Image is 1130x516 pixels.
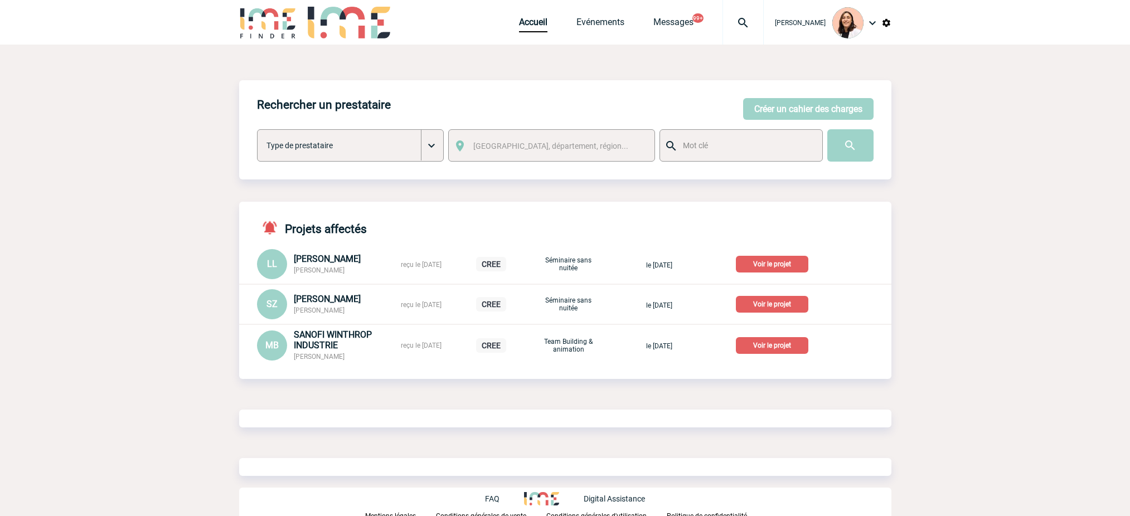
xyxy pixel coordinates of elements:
[257,98,391,111] h4: Rechercher un prestataire
[485,493,524,503] a: FAQ
[294,266,345,274] span: [PERSON_NAME]
[775,19,826,27] span: [PERSON_NAME]
[519,17,547,32] a: Accueil
[541,256,596,272] p: Séminaire sans nuitée
[646,261,672,269] span: le [DATE]
[485,494,499,503] p: FAQ
[736,296,808,313] p: Voir le projet
[736,339,813,350] a: Voir le projet
[476,257,506,271] p: CREE
[401,261,442,269] span: reçu le [DATE]
[294,329,372,351] span: SANOFI WINTHROP INDUSTRIE
[653,17,693,32] a: Messages
[257,220,367,236] h4: Projets affectés
[736,298,813,309] a: Voir le projet
[266,299,278,309] span: SZ
[736,256,808,272] p: Voir le projet
[827,129,874,162] input: Submit
[646,301,672,309] span: le [DATE]
[584,494,645,503] p: Digital Assistance
[294,254,361,264] span: [PERSON_NAME]
[294,306,345,314] span: [PERSON_NAME]
[541,338,596,353] p: Team Building & animation
[680,138,812,153] input: Mot clé
[736,337,808,354] p: Voir le projet
[401,301,442,309] span: reçu le [DATE]
[576,17,624,32] a: Evénements
[239,7,297,38] img: IME-Finder
[476,297,506,311] p: CREE
[832,7,864,38] img: 129834-0.png
[692,13,704,23] button: 99+
[476,338,506,353] p: CREE
[401,342,442,349] span: reçu le [DATE]
[267,259,277,269] span: LL
[646,342,672,350] span: le [DATE]
[294,353,345,361] span: [PERSON_NAME]
[265,340,279,351] span: MB
[541,296,596,312] p: Séminaire sans nuitée
[261,220,285,236] img: notifications-active-24-px-r.png
[524,492,559,505] img: http://www.idealmeetingsevents.fr/
[473,142,628,150] span: [GEOGRAPHIC_DATA], département, région...
[736,258,813,269] a: Voir le projet
[294,294,361,304] span: [PERSON_NAME]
